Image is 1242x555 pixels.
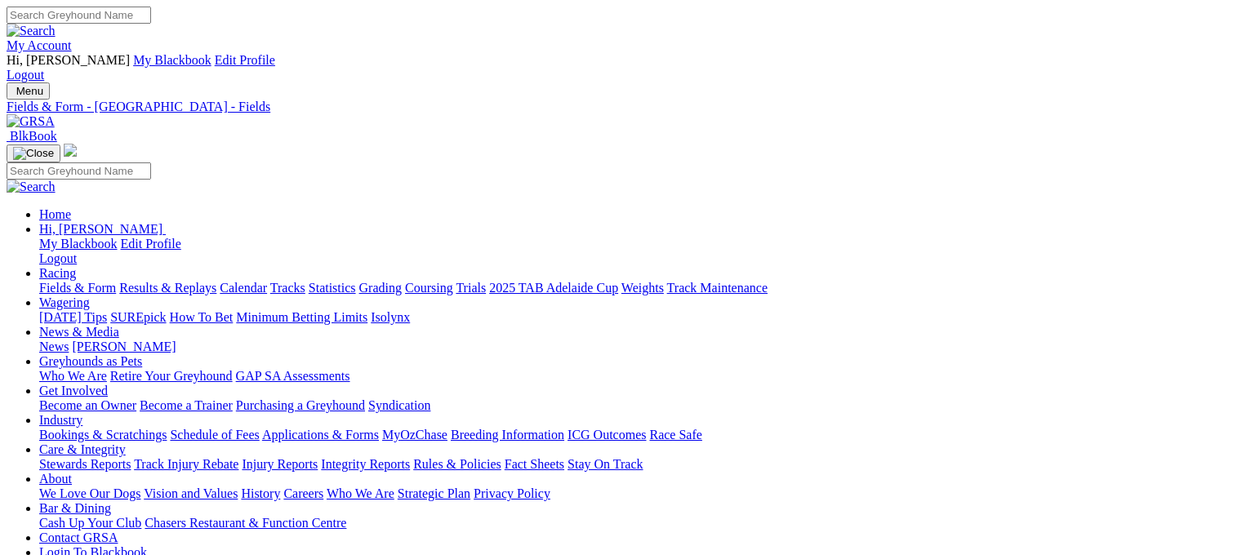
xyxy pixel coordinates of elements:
[39,428,167,442] a: Bookings & Scratchings
[7,114,55,129] img: GRSA
[242,457,318,471] a: Injury Reports
[39,442,126,456] a: Care & Integrity
[39,310,107,324] a: [DATE] Tips
[39,281,116,295] a: Fields & Form
[110,369,233,383] a: Retire Your Greyhound
[39,501,111,515] a: Bar & Dining
[7,82,50,100] button: Toggle navigation
[72,340,176,353] a: [PERSON_NAME]
[39,398,1235,413] div: Get Involved
[133,53,211,67] a: My Blackbook
[39,222,166,236] a: Hi, [PERSON_NAME]
[170,310,234,324] a: How To Bet
[39,486,140,500] a: We Love Our Dogs
[321,457,410,471] a: Integrity Reports
[39,222,162,236] span: Hi, [PERSON_NAME]
[39,237,1235,266] div: Hi, [PERSON_NAME]
[144,486,238,500] a: Vision and Values
[39,428,1235,442] div: Industry
[39,310,1235,325] div: Wagering
[456,281,486,295] a: Trials
[39,266,76,280] a: Racing
[39,516,141,530] a: Cash Up Your Club
[121,237,181,251] a: Edit Profile
[667,281,768,295] a: Track Maintenance
[236,369,350,383] a: GAP SA Assessments
[270,281,305,295] a: Tracks
[39,325,119,339] a: News & Media
[371,310,410,324] a: Isolynx
[134,457,238,471] a: Track Injury Rebate
[309,281,356,295] a: Statistics
[368,398,430,412] a: Syndication
[39,251,77,265] a: Logout
[262,428,379,442] a: Applications & Forms
[382,428,447,442] a: MyOzChase
[140,398,233,412] a: Become a Trainer
[7,144,60,162] button: Toggle navigation
[398,486,470,500] a: Strategic Plan
[39,472,72,486] a: About
[39,457,131,471] a: Stewards Reports
[39,354,142,368] a: Greyhounds as Pets
[241,486,280,500] a: History
[236,398,365,412] a: Purchasing a Greyhound
[39,369,107,383] a: Who We Are
[405,281,453,295] a: Coursing
[7,100,1235,114] a: Fields & Form - [GEOGRAPHIC_DATA] - Fields
[451,428,564,442] a: Breeding Information
[39,369,1235,384] div: Greyhounds as Pets
[64,144,77,157] img: logo-grsa-white.png
[39,340,1235,354] div: News & Media
[568,428,646,442] a: ICG Outcomes
[10,129,57,143] span: BlkBook
[489,281,618,295] a: 2025 TAB Adelaide Cup
[170,428,259,442] a: Schedule of Fees
[7,24,56,38] img: Search
[7,7,151,24] input: Search
[220,281,267,295] a: Calendar
[39,531,118,544] a: Contact GRSA
[7,162,151,180] input: Search
[39,516,1235,531] div: Bar & Dining
[39,340,69,353] a: News
[215,53,275,67] a: Edit Profile
[649,428,701,442] a: Race Safe
[505,457,564,471] a: Fact Sheets
[39,384,108,397] a: Get Involved
[110,310,166,324] a: SUREpick
[327,486,394,500] a: Who We Are
[39,281,1235,295] div: Racing
[16,85,43,97] span: Menu
[7,38,72,52] a: My Account
[7,53,1235,82] div: My Account
[413,457,501,471] a: Rules & Policies
[621,281,664,295] a: Weights
[39,237,118,251] a: My Blackbook
[39,295,90,309] a: Wagering
[236,310,367,324] a: Minimum Betting Limits
[39,413,82,427] a: Industry
[283,486,323,500] a: Careers
[145,516,346,530] a: Chasers Restaurant & Function Centre
[568,457,643,471] a: Stay On Track
[359,281,402,295] a: Grading
[7,129,57,143] a: BlkBook
[39,486,1235,501] div: About
[7,180,56,194] img: Search
[7,53,130,67] span: Hi, [PERSON_NAME]
[13,147,54,160] img: Close
[39,398,136,412] a: Become an Owner
[474,486,550,500] a: Privacy Policy
[7,68,44,82] a: Logout
[39,457,1235,472] div: Care & Integrity
[39,207,71,221] a: Home
[119,281,216,295] a: Results & Replays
